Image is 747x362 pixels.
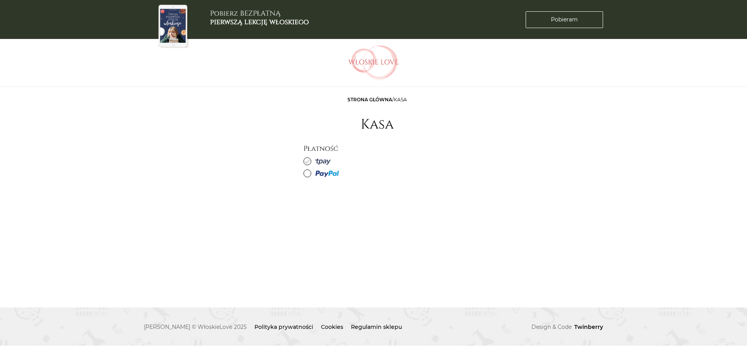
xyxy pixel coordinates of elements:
[494,323,603,331] p: Design & Code
[210,17,309,27] b: pierwszą lekcję włoskiego
[321,323,343,330] a: Cookies
[394,97,407,102] span: Kasa
[303,145,451,153] h2: Płatność
[347,97,407,102] span: /
[144,323,247,331] span: [PERSON_NAME] © WłoskieLove 2025
[348,45,399,80] img: Włoskielove
[351,323,402,330] a: Regulamin sklepu
[254,323,313,330] a: Polityka prywatności
[526,11,603,28] a: Pobieram
[361,117,394,133] h1: Kasa
[347,97,392,102] a: Strona główna
[551,16,578,24] span: Pobieram
[210,9,309,26] h3: Pobierz BEZPŁATNĄ
[572,323,603,330] a: Twinberry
